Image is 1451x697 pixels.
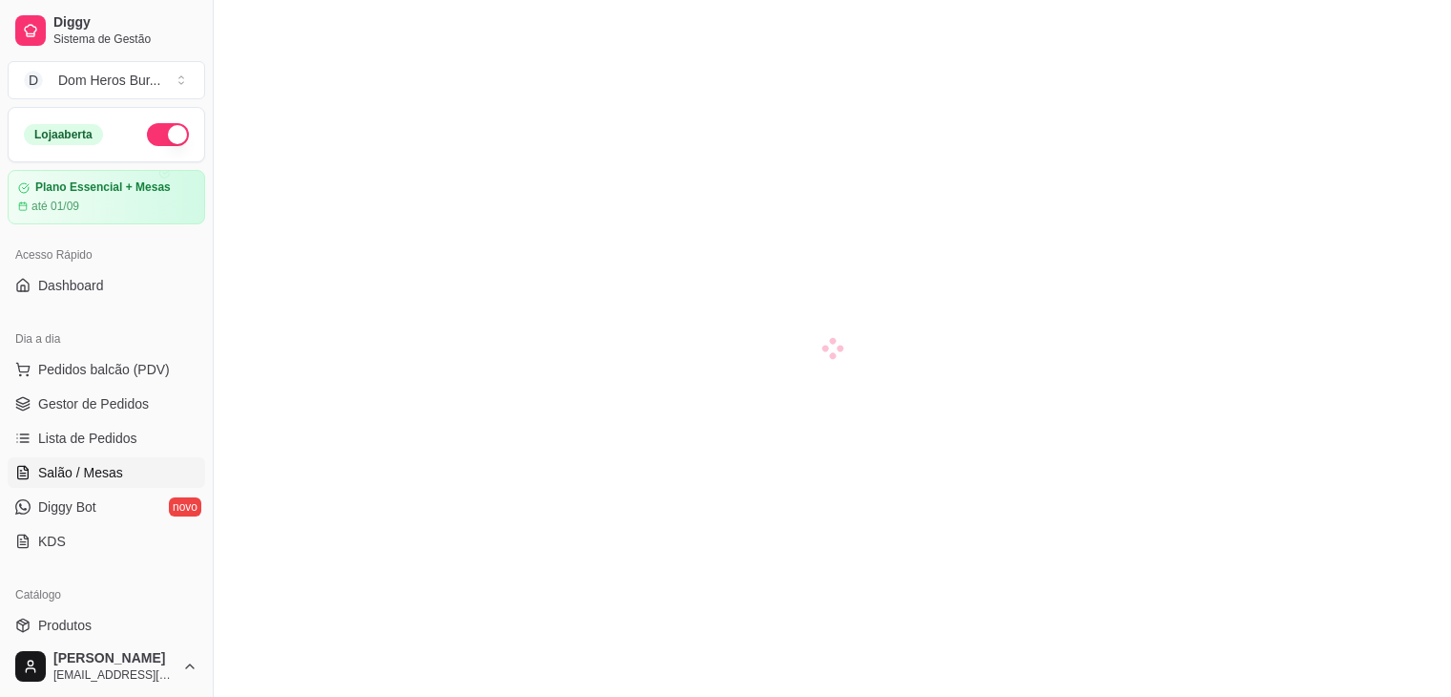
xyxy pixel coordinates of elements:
div: Dia a dia [8,324,205,354]
span: Dashboard [38,276,104,295]
article: Plano Essencial + Mesas [35,180,171,195]
span: [PERSON_NAME] [53,650,175,667]
button: Pedidos balcão (PDV) [8,354,205,385]
a: KDS [8,526,205,557]
a: Salão / Mesas [8,457,205,488]
a: Dashboard [8,270,205,301]
span: Gestor de Pedidos [38,394,149,413]
div: Acesso Rápido [8,240,205,270]
a: DiggySistema de Gestão [8,8,205,53]
a: Produtos [8,610,205,641]
button: [PERSON_NAME][EMAIL_ADDRESS][DOMAIN_NAME] [8,644,205,689]
a: Gestor de Pedidos [8,389,205,419]
div: Loja aberta [24,124,103,145]
span: D [24,71,43,90]
span: Diggy [53,14,197,32]
a: Lista de Pedidos [8,423,205,454]
span: [EMAIL_ADDRESS][DOMAIN_NAME] [53,667,175,683]
span: Diggy Bot [38,497,96,517]
article: até 01/09 [31,199,79,214]
div: Dom Heros Bur ... [58,71,160,90]
span: Lista de Pedidos [38,429,137,448]
a: Plano Essencial + Mesasaté 01/09 [8,170,205,224]
div: Catálogo [8,580,205,610]
span: KDS [38,532,66,551]
button: Alterar Status [147,123,189,146]
button: Select a team [8,61,205,99]
span: Salão / Mesas [38,463,123,482]
span: Sistema de Gestão [53,32,197,47]
a: Diggy Botnovo [8,492,205,522]
span: Pedidos balcão (PDV) [38,360,170,379]
span: Produtos [38,616,92,635]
